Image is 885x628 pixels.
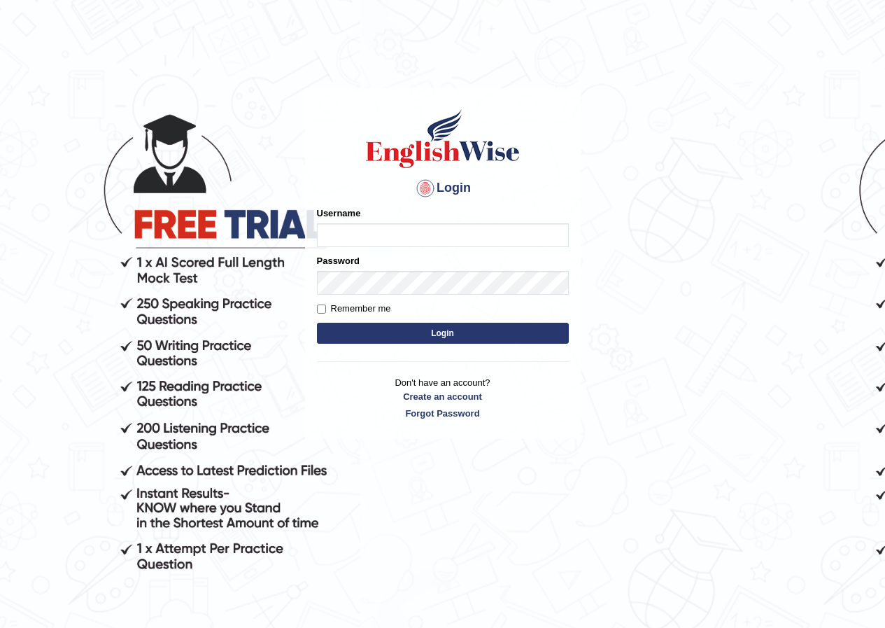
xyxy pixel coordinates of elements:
[317,207,361,220] label: Username
[317,177,569,200] h4: Login
[317,305,326,314] input: Remember me
[317,376,569,419] p: Don't have an account?
[317,302,391,316] label: Remember me
[317,390,569,403] a: Create an account
[363,107,523,170] img: Logo of English Wise sign in for intelligent practice with AI
[317,407,569,420] a: Forgot Password
[317,254,360,267] label: Password
[317,323,569,344] button: Login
